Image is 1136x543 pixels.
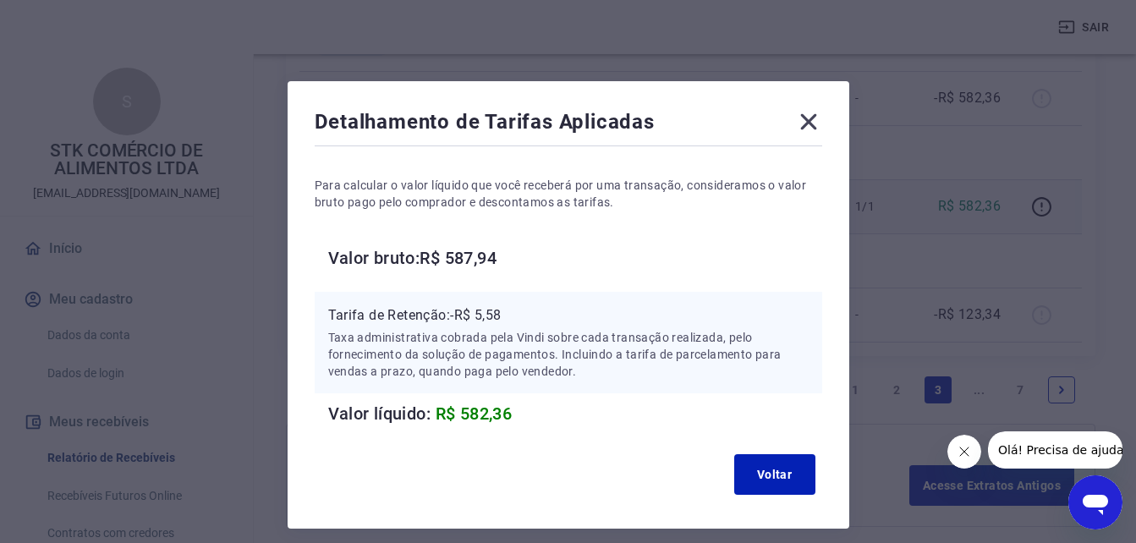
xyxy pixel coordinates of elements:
[947,435,981,469] iframe: Fechar mensagem
[315,108,822,142] div: Detalhamento de Tarifas Aplicadas
[10,12,142,25] span: Olá! Precisa de ajuda?
[328,244,822,271] h6: Valor bruto: R$ 587,94
[734,454,815,495] button: Voltar
[328,305,809,326] p: Tarifa de Retenção: -R$ 5,58
[328,400,822,427] h6: Valor líquido:
[1068,475,1122,529] iframe: Botão para abrir a janela de mensagens
[315,177,822,211] p: Para calcular o valor líquido que você receberá por uma transação, consideramos o valor bruto pag...
[988,431,1122,469] iframe: Mensagem da empresa
[436,403,513,424] span: R$ 582,36
[328,329,809,380] p: Taxa administrativa cobrada pela Vindi sobre cada transação realizada, pelo fornecimento da soluç...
